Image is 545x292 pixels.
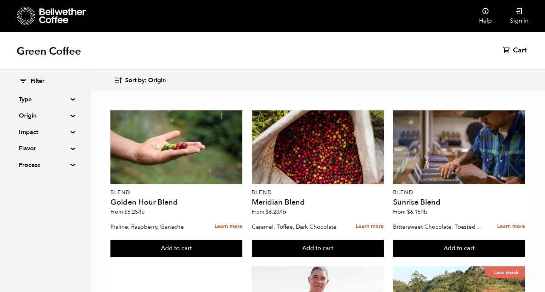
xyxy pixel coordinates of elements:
[497,219,525,235] a: Learn more
[252,208,286,216] span: From
[393,190,525,195] p: Blend
[252,221,341,232] p: Caramel, Toffee, Dark Chocolate
[503,46,528,55] a: Cart
[252,240,384,257] button: Add to cart
[266,208,286,216] bdi: 6.20
[407,208,427,216] bdi: 6.15
[125,76,166,85] span: Sort by: Origin
[110,199,242,206] h4: Golden Hour Blend
[110,221,200,232] p: Praline, Raspberry, Ganache
[110,240,242,257] button: Add to cart
[138,208,145,216] span: /lb
[279,208,286,216] span: /lb
[19,128,71,137] summary: Impact
[513,46,527,55] span: Cart
[124,208,145,216] bdi: 6.25
[266,208,269,216] span: $
[356,219,384,235] a: Learn more
[393,221,483,232] p: Bittersweet Chocolate, Toasted Marshmallow, Candied Orange, Praline
[110,190,242,195] p: Blend
[421,208,427,216] span: /lb
[393,208,427,216] span: From
[484,266,525,278] p: Low stock
[19,144,71,153] summary: Flavor
[19,161,71,170] summary: Process
[252,190,384,195] p: Blend
[252,199,384,206] h4: Meridian Blend
[114,72,166,89] button: Sort by: Origin
[393,199,525,206] h4: Sunrise Blend
[407,208,410,216] span: $
[17,44,81,58] h1: Green Coffee
[19,95,71,104] summary: Type
[124,208,127,216] span: $
[393,240,525,257] button: Add to cart
[110,208,145,216] span: From
[214,219,242,235] a: Learn more
[19,111,71,120] summary: Origin
[31,77,44,86] span: Filter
